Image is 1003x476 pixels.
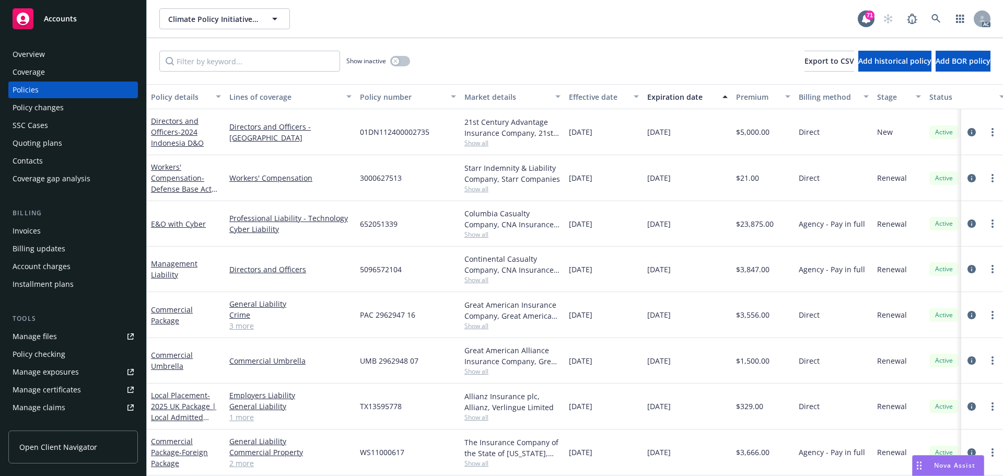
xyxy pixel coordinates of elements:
div: Allianz Insurance plc, Allianz, Verlingue Limited [464,391,561,413]
span: $3,556.00 [736,309,769,320]
a: Commercial Property [229,447,352,458]
div: Starr Indemnity & Liability Company, Starr Companies [464,162,561,184]
span: [DATE] [647,264,671,275]
a: General Liability [229,436,352,447]
span: - Foreign Package [151,447,208,468]
div: Market details [464,91,549,102]
button: Nova Assist [912,455,984,476]
div: Effective date [569,91,627,102]
div: 21st Century Advantage Insurance Company, 21st Century Insurance Group, Pacific Prime Insurance B... [464,117,561,138]
a: Policy changes [8,99,138,116]
div: Installment plans [13,276,74,293]
div: Great American Insurance Company, Great American Insurance Group [464,299,561,321]
a: circleInformation [965,354,978,367]
a: E&O with Cyber [151,219,206,229]
a: Workers' Compensation [151,162,212,205]
div: Columbia Casualty Company, CNA Insurance, CRC Group [464,208,561,230]
span: New [877,126,893,137]
span: Renewal [877,172,907,183]
span: Show all [464,413,561,422]
span: Show all [464,459,561,468]
span: Add historical policy [858,56,931,66]
span: $3,666.00 [736,447,769,458]
div: Policies [13,82,39,98]
a: Manage certificates [8,381,138,398]
a: Manage exposures [8,364,138,380]
span: Direct [799,309,820,320]
a: General Liability [229,298,352,309]
span: WS11000617 [360,447,404,458]
div: Lines of coverage [229,91,340,102]
span: [DATE] [647,447,671,458]
a: more [986,354,999,367]
button: Expiration date [643,84,732,109]
a: circleInformation [965,309,978,321]
a: Coverage [8,64,138,80]
a: Professional Liability - Technology [229,213,352,224]
span: Export to CSV [804,56,854,66]
span: [DATE] [647,218,671,229]
a: more [986,172,999,184]
div: Drag to move [913,456,926,475]
span: Direct [799,355,820,366]
div: Billing method [799,91,857,102]
a: Cyber Liability [229,224,352,235]
div: Invoices [13,223,41,239]
a: Contacts [8,153,138,169]
div: Manage BORs [13,417,62,434]
button: Add historical policy [858,51,931,72]
span: Add BOR policy [936,56,990,66]
span: TX13595778 [360,401,402,412]
span: [DATE] [569,264,592,275]
a: Start snowing [878,8,899,29]
span: Show all [464,321,561,330]
span: Active [934,402,954,411]
span: 652051339 [360,218,398,229]
div: Billing updates [13,240,65,257]
a: more [986,446,999,459]
span: UMB 2962948 07 [360,355,418,366]
span: Show all [464,367,561,376]
a: more [986,400,999,413]
a: Commercial Umbrella [229,355,352,366]
a: circleInformation [965,400,978,413]
span: Active [934,219,954,228]
a: Manage claims [8,399,138,416]
a: Local Placement [151,390,217,444]
a: Invoices [8,223,138,239]
span: Agency - Pay in full [799,447,865,458]
span: Direct [799,172,820,183]
a: circleInformation [965,217,978,230]
span: Show all [464,138,561,147]
span: $23,875.00 [736,218,774,229]
span: Active [934,127,954,137]
div: Stage [877,91,909,102]
a: Report a Bug [902,8,923,29]
a: Employers Liability [229,390,352,401]
span: Active [934,310,954,320]
span: $1,500.00 [736,355,769,366]
div: Status [929,91,993,102]
div: Manage exposures [13,364,79,380]
span: [DATE] [647,355,671,366]
span: Show inactive [346,56,386,65]
span: $21.00 [736,172,759,183]
div: Policy number [360,91,445,102]
a: Manage BORs [8,417,138,434]
span: Show all [464,275,561,284]
div: Continental Casualty Company, CNA Insurance, CRC Group [464,253,561,275]
button: Add BOR policy [936,51,990,72]
a: circleInformation [965,126,978,138]
a: circleInformation [965,263,978,275]
span: Renewal [877,355,907,366]
button: Effective date [565,84,643,109]
span: Renewal [877,218,907,229]
div: Great American Alliance Insurance Company, Great American Insurance Group [464,345,561,367]
span: $329.00 [736,401,763,412]
a: Commercial Package [151,436,208,468]
a: 2 more [229,458,352,469]
a: Search [926,8,947,29]
a: General Liability [229,401,352,412]
button: Billing method [795,84,873,109]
